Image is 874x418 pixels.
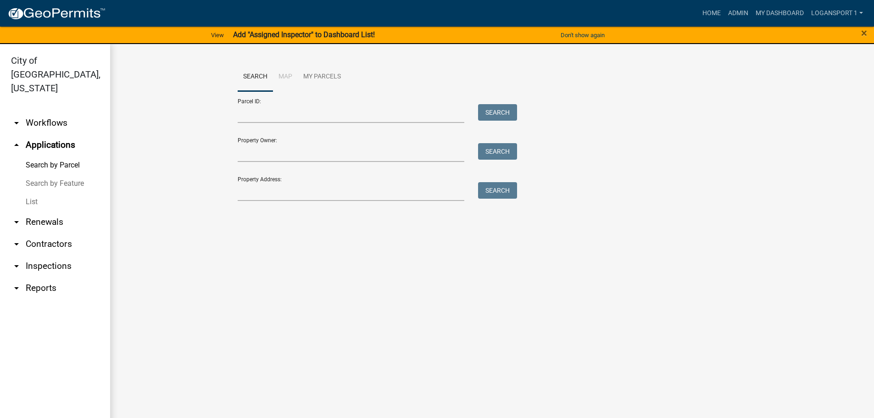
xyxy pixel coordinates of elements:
i: arrow_drop_down [11,261,22,272]
button: Don't show again [557,28,608,43]
i: arrow_drop_down [11,283,22,294]
button: Search [478,182,517,199]
a: Logansport 1 [807,5,867,22]
a: Admin [724,5,752,22]
i: arrow_drop_down [11,217,22,228]
a: View [207,28,228,43]
i: arrow_drop_up [11,139,22,150]
a: Search [238,62,273,92]
button: Search [478,143,517,160]
i: arrow_drop_down [11,239,22,250]
a: Home [699,5,724,22]
button: Search [478,104,517,121]
button: Close [861,28,867,39]
strong: Add "Assigned Inspector" to Dashboard List! [233,30,375,39]
a: My Dashboard [752,5,807,22]
a: My Parcels [298,62,346,92]
i: arrow_drop_down [11,117,22,128]
span: × [861,27,867,39]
